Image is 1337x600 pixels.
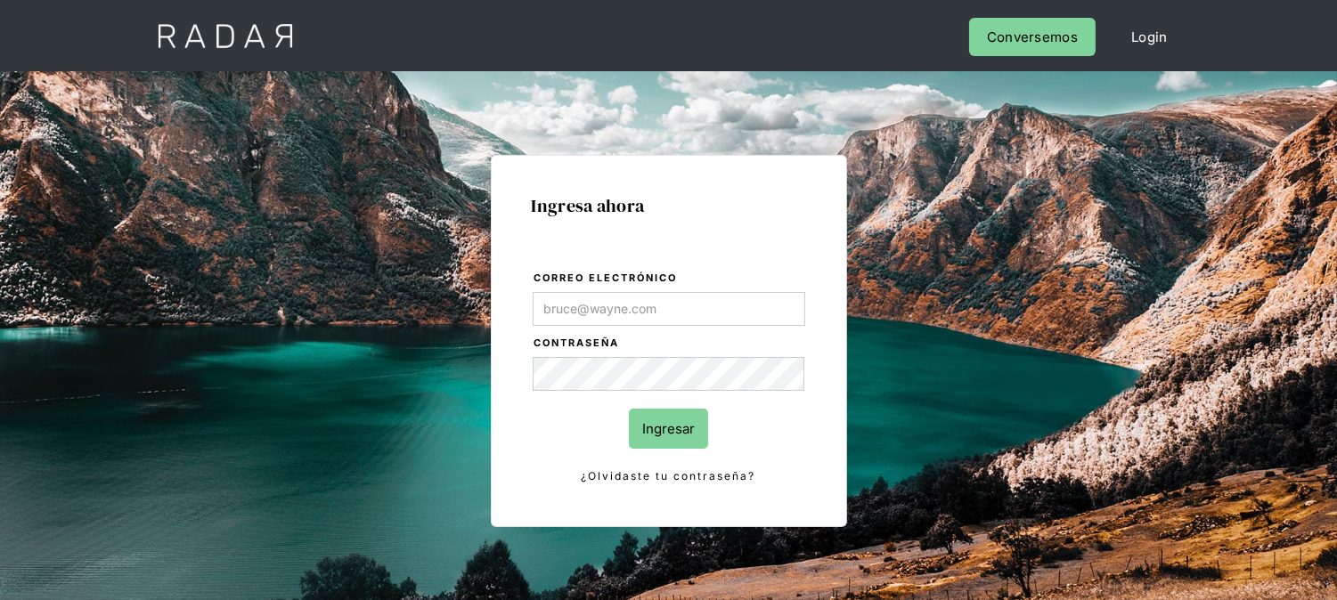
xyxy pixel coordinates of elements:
[533,466,805,486] a: ¿Olvidaste tu contraseña?
[969,18,1096,56] a: Conversemos
[629,409,708,449] input: Ingresar
[1113,18,1186,56] a: Login
[534,335,805,353] label: Contraseña
[533,292,805,326] input: bruce@wayne.com
[534,270,805,288] label: Correo electrónico
[532,196,806,215] h1: Ingresa ahora
[532,269,806,486] form: Login Form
